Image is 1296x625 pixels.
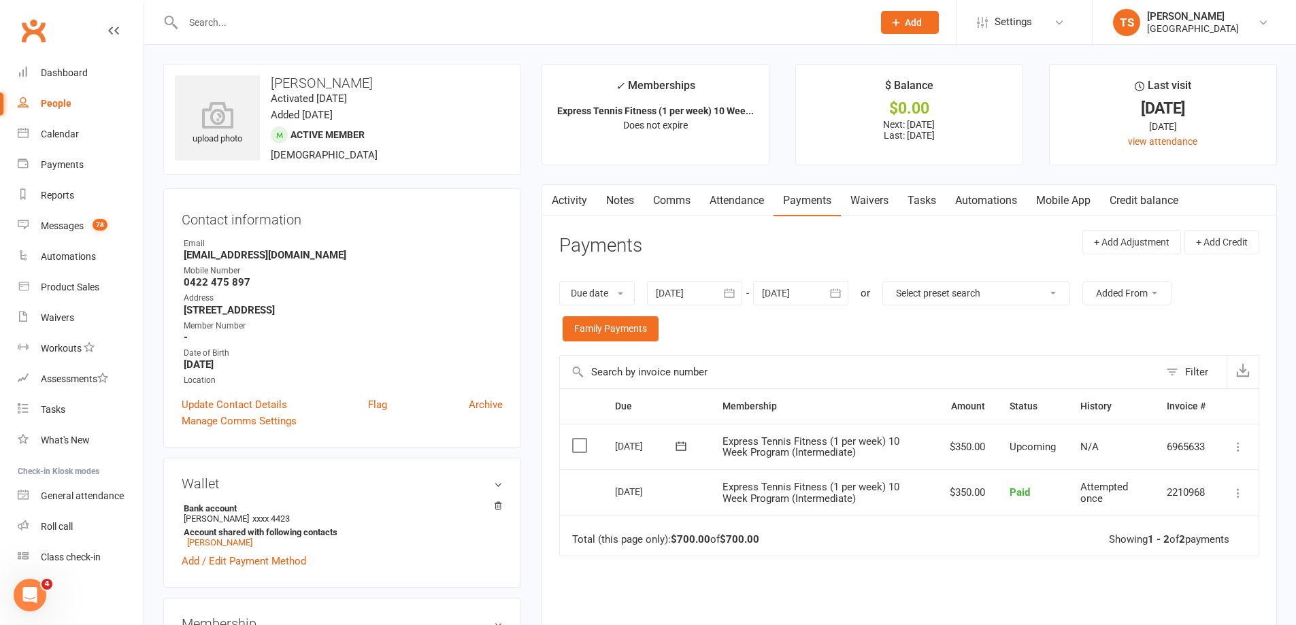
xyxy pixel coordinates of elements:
a: Attendance [700,185,774,216]
div: or [861,285,870,301]
h3: Payments [559,235,642,256]
div: Messages [41,220,84,231]
strong: [STREET_ADDRESS] [184,304,503,316]
h3: Wallet [182,476,503,491]
strong: $700.00 [720,533,759,545]
a: Workouts [18,333,144,364]
th: Due [603,389,710,424]
a: Roll call [18,511,144,542]
div: Mobile Number [184,265,503,277]
a: Calendar [18,119,144,150]
a: Credit balance [1100,185,1188,216]
div: General attendance [41,490,124,501]
span: Express Tennis Fitness (1 per week) 10 Week Program (Intermediate) [722,435,899,459]
iframe: Intercom live chat [14,579,46,611]
span: Active member [290,129,365,140]
a: Payments [18,150,144,180]
p: Next: [DATE] Last: [DATE] [808,119,1010,141]
button: Filter [1159,356,1227,388]
div: Email [184,237,503,250]
td: $350.00 [937,424,997,470]
a: Reports [18,180,144,211]
button: + Add Credit [1184,230,1259,254]
time: Added [DATE] [271,109,333,121]
a: Flag [368,396,387,413]
div: Assessments [41,373,108,384]
div: Showing of payments [1109,534,1229,545]
a: Automations [946,185,1027,216]
a: Waivers [841,185,898,216]
div: Product Sales [41,282,99,292]
time: Activated [DATE] [271,92,347,105]
a: What's New [18,425,144,456]
span: Settings [995,7,1032,37]
a: Archive [469,396,503,413]
span: Add [905,17,922,28]
a: Activity [542,185,597,216]
div: Roll call [41,521,73,532]
a: Tasks [898,185,946,216]
h3: [PERSON_NAME] [175,75,510,90]
div: [PERSON_NAME] [1147,10,1239,22]
div: Dashboard [41,67,88,78]
strong: [DATE] [184,358,503,371]
span: N/A [1080,441,1099,453]
strong: Express Tennis Fitness (1 per week) 10 Wee... [557,105,754,116]
span: [DEMOGRAPHIC_DATA] [271,149,378,161]
a: Waivers [18,303,144,333]
li: [PERSON_NAME] [182,501,503,550]
th: History [1068,389,1154,424]
span: 78 [93,219,107,231]
div: Location [184,374,503,387]
div: People [41,98,71,109]
td: 2210968 [1154,469,1218,516]
div: Total (this page only): of [572,534,759,545]
div: Payments [41,159,84,170]
div: Last visit [1135,77,1191,101]
input: Search by invoice number [560,356,1159,388]
div: TS [1113,9,1140,36]
a: Manage Comms Settings [182,413,297,429]
strong: 0422 475 897 [184,276,503,288]
span: Does not expire [623,120,688,131]
a: Update Contact Details [182,396,287,413]
i: ✓ [616,80,625,92]
span: Paid [1010,486,1030,499]
div: [DATE] [615,435,678,456]
div: What's New [41,435,90,445]
div: Workouts [41,343,82,354]
div: Member Number [184,320,503,333]
input: Search... [179,13,863,32]
th: Status [997,389,1068,424]
h3: Contact information [182,207,503,227]
strong: - [184,331,503,343]
button: Due date [559,281,635,305]
div: Calendar [41,129,79,139]
a: People [18,88,144,119]
span: Attempted once [1080,481,1128,505]
div: Reports [41,190,74,201]
div: Tasks [41,404,65,415]
td: 6965633 [1154,424,1218,470]
a: Messages 78 [18,211,144,241]
a: Mobile App [1027,185,1100,216]
div: [DATE] [1062,101,1264,116]
a: Notes [597,185,644,216]
a: Tasks [18,394,144,425]
div: $0.00 [808,101,1010,116]
div: Address [184,292,503,305]
td: $350.00 [937,469,997,516]
div: [DATE] [1062,119,1264,134]
span: xxxx 4423 [252,513,290,524]
div: Memberships [616,77,695,102]
th: Amount [937,389,997,424]
a: Family Payments [563,316,659,341]
a: Payments [774,185,841,216]
div: [GEOGRAPHIC_DATA] [1147,22,1239,35]
div: upload photo [175,101,260,146]
a: view attendance [1128,136,1197,147]
a: Automations [18,241,144,272]
strong: $700.00 [671,533,710,545]
div: Class check-in [41,552,101,562]
div: Filter [1185,364,1208,380]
